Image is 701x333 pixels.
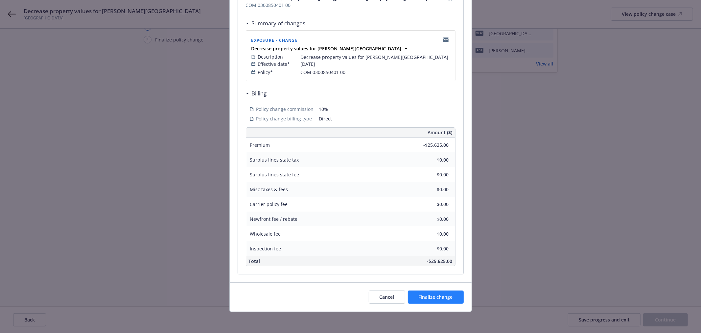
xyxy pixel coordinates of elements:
[301,61,315,67] span: [DATE]
[410,140,453,150] input: 0.00
[251,38,298,43] span: Exposure - Change
[250,201,288,207] span: Carrier policy fee
[410,185,453,194] input: 0.00
[249,258,260,264] span: Total
[408,291,464,304] button: Finalize change
[380,294,394,300] span: Cancel
[252,19,306,28] h3: Summary of changes
[246,19,306,28] div: Summary of changes
[319,115,452,122] span: Direct
[250,171,299,178] span: Surplus lines state fee
[258,53,283,60] span: Description
[252,89,267,98] h3: Billing
[250,142,270,148] span: Premium
[369,291,405,304] button: Cancel
[410,244,453,254] input: 0.00
[410,214,453,224] input: 0.00
[319,106,452,113] span: 10%
[246,2,440,9] span: COM 0300850401 00
[410,155,453,165] input: 0.00
[258,69,273,76] span: Policy*
[301,69,346,76] span: COM 0300850401 00
[410,170,453,180] input: 0.00
[410,229,453,239] input: 0.00
[246,89,267,98] div: Billing
[419,294,453,300] span: Finalize change
[250,245,281,252] span: Inspection fee
[256,106,314,113] span: Policy change commission
[428,129,453,136] span: Amount ($)
[258,61,290,67] span: Effective date*
[410,199,453,209] input: 0.00
[250,186,288,192] span: Misc taxes & fees
[256,115,312,122] span: Policy change billing type
[442,36,450,44] a: copyLogging
[250,157,299,163] span: Surplus lines state tax
[251,45,402,52] strong: Decrease property values for [PERSON_NAME][GEOGRAPHIC_DATA]
[301,54,449,61] span: Decrease property values for [PERSON_NAME][GEOGRAPHIC_DATA]
[427,258,453,264] span: -$25,625.00
[250,231,281,237] span: Wholesale fee
[250,216,298,222] span: Newfront fee / rebate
